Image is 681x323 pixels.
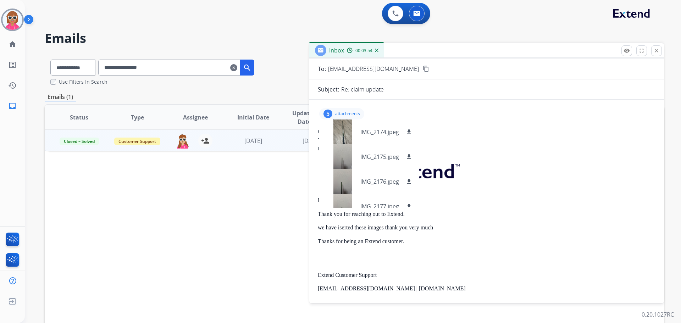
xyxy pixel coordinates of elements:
h2: Emails [45,31,664,45]
span: Assignee [183,113,208,122]
p: Subject: [318,85,339,94]
img: extend.png [383,156,467,184]
span: Customer Support [114,138,160,145]
p: Thanks for being an Extend customer. [318,238,655,245]
span: Inbox [329,46,344,54]
span: 00:03:54 [355,48,372,54]
mat-icon: clear [230,63,237,72]
mat-icon: remove_red_eye [624,48,630,54]
img: agent-avatar [176,134,190,149]
p: Re: claim update [341,85,384,94]
mat-icon: person_add [201,137,210,145]
span: [DATE] [303,137,320,145]
p: attachments [335,111,360,117]
div: To: [318,137,655,144]
p: 0.20.1027RC [642,310,674,319]
mat-icon: download [406,203,412,210]
p: [EMAIL_ADDRESS][DOMAIN_NAME] | [DOMAIN_NAME] [318,285,655,292]
span: Type [131,113,144,122]
mat-icon: search [243,63,251,72]
span: [EMAIL_ADDRESS][DOMAIN_NAME] [328,65,419,73]
p: we have iserted these images thank you very much [318,224,655,231]
div: 5 [323,110,332,118]
mat-icon: history [8,81,17,90]
p: Hewllo, [318,197,655,204]
span: Closed – Solved [60,138,99,145]
span: Initial Date [237,113,269,122]
p: Extend Customer Support [318,272,655,278]
div: From: [318,128,655,135]
mat-icon: content_copy [423,66,429,72]
mat-icon: inbox [8,102,17,110]
p: IMG_2176.jpeg [360,177,399,186]
p: IMG_2175.jpeg [360,152,399,161]
p: To: [318,65,326,73]
p: Emails (1) [45,93,76,101]
img: avatar [2,10,22,30]
span: Status [70,113,88,122]
mat-icon: download [406,154,412,160]
mat-icon: list_alt [8,61,17,69]
mat-icon: home [8,40,17,49]
p: Thank you for reaching out to Extend. [318,211,655,217]
span: Updated Date [288,109,321,126]
p: IMG_2177.jpeg [360,202,399,211]
mat-icon: download [406,178,412,185]
p: IMG_2174.jpeg [360,128,399,136]
div: Date: [318,145,655,152]
label: Use Filters In Search [59,78,107,85]
mat-icon: fullscreen [638,48,645,54]
mat-icon: download [406,129,412,135]
span: [DATE] [244,137,262,145]
mat-icon: close [653,48,660,54]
